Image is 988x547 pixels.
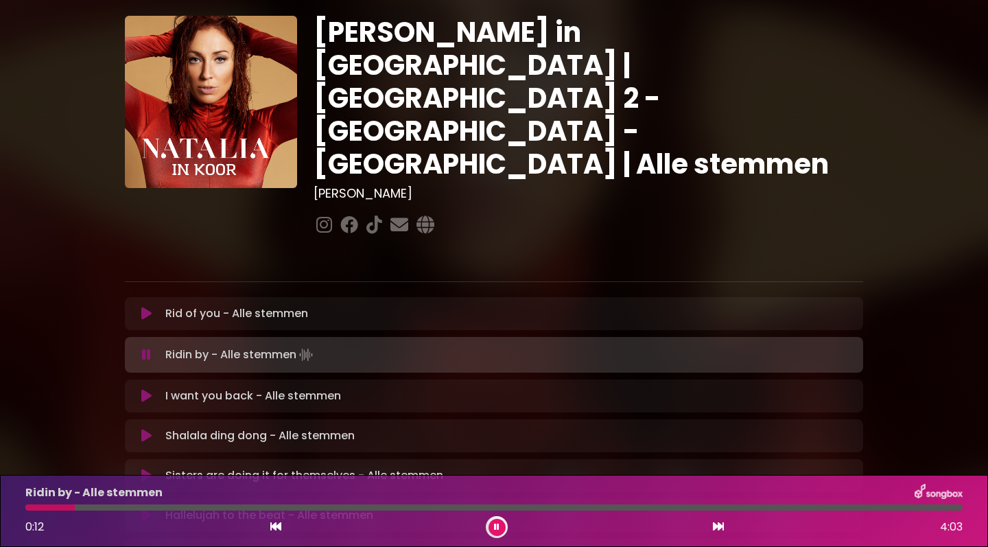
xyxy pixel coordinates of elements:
img: YTVS25JmS9CLUqXqkEhs [125,16,297,188]
p: Ridin by - Alle stemmen [165,345,316,364]
p: I want you back - Alle stemmen [165,388,341,404]
h3: [PERSON_NAME] [314,186,863,201]
h1: [PERSON_NAME] in [GEOGRAPHIC_DATA] | [GEOGRAPHIC_DATA] 2 - [GEOGRAPHIC_DATA] - [GEOGRAPHIC_DATA] ... [314,16,863,181]
span: 0:12 [25,519,44,535]
img: songbox-logo-white.png [915,484,963,502]
img: waveform4.gif [296,345,316,364]
span: 4:03 [940,519,963,535]
p: Rid of you - Alle stemmen [165,305,308,322]
p: Shalala ding dong - Alle stemmen [165,428,355,444]
p: Sisters are doing it for themselves - Alle stemmen [165,467,443,484]
p: Ridin by - Alle stemmen [25,485,163,501]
